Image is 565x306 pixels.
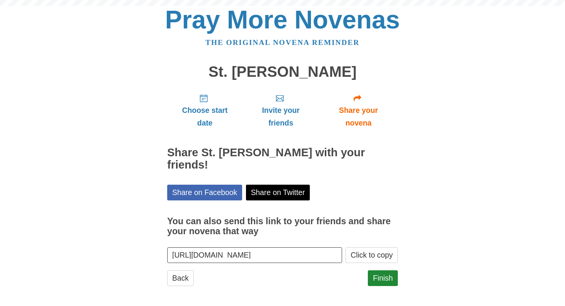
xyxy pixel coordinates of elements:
h3: You can also send this link to your friends and share your novena that way [167,217,398,236]
a: Share on Twitter [246,185,310,200]
a: Share on Facebook [167,185,242,200]
h1: St. [PERSON_NAME] [167,64,398,80]
a: Share your novena [319,88,398,133]
a: Pray More Novenas [165,5,400,34]
a: Invite your friends [243,88,319,133]
span: Share your novena [327,104,390,129]
h2: Share St. [PERSON_NAME] with your friends! [167,147,398,171]
a: Finish [368,270,398,286]
a: The original novena reminder [206,38,360,46]
a: Back [167,270,194,286]
span: Choose start date [175,104,235,129]
button: Click to copy [346,247,398,263]
span: Invite your friends [250,104,311,129]
a: Choose start date [167,88,243,133]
